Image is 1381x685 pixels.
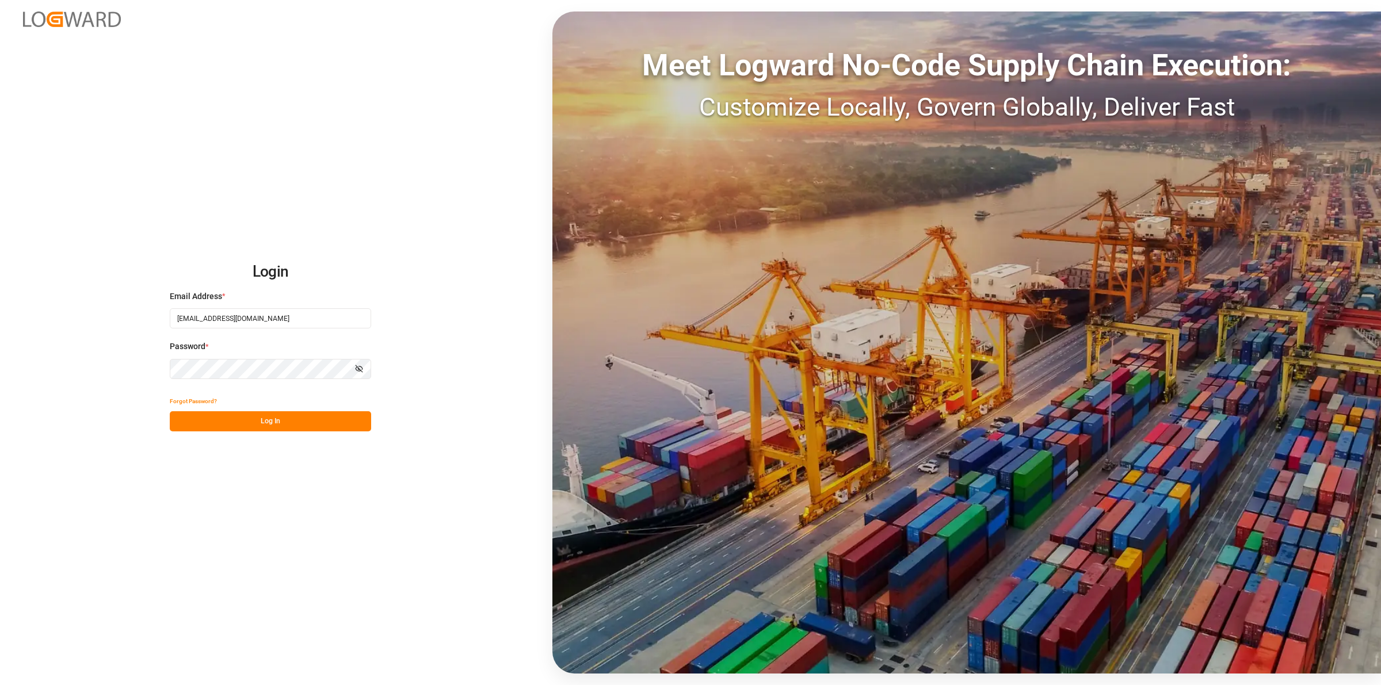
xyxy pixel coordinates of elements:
div: Customize Locally, Govern Globally, Deliver Fast [552,88,1381,126]
button: Log In [170,411,371,431]
span: Email Address [170,290,222,303]
span: Password [170,340,205,353]
button: Forgot Password? [170,391,217,411]
img: Logward_new_orange.png [23,12,121,27]
div: Meet Logward No-Code Supply Chain Execution: [552,43,1381,88]
h2: Login [170,254,371,290]
input: Enter your email [170,308,371,328]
